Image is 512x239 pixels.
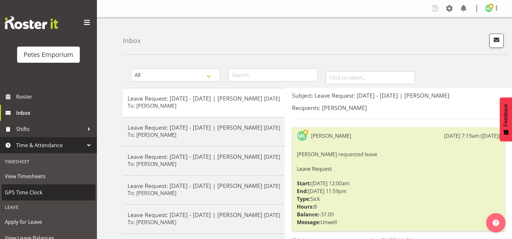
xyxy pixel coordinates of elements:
[128,190,176,196] h6: To: [PERSON_NAME]
[128,219,176,225] h6: To: [PERSON_NAME]
[2,201,95,214] div: Leave
[5,188,92,197] span: GPS Time Clock
[123,37,141,44] h4: Inbox
[485,5,493,12] img: melissa-cowen2635.jpg
[2,168,95,184] a: View Timesheets
[264,124,280,132] p: [DATE]
[311,132,351,140] div: [PERSON_NAME]
[16,92,94,102] span: Roster
[128,124,280,131] h5: Leave Request: [DATE] - [DATE] | [PERSON_NAME]
[264,182,280,190] p: [DATE]
[444,132,500,140] div: [DATE] 7:19am ([DATE])
[297,203,314,210] strong: Hours:
[128,211,280,218] h5: Leave Request: [DATE] - [DATE] | [PERSON_NAME]
[16,124,84,134] span: Shifts
[16,108,94,118] span: Inbox
[24,50,73,60] div: Petes Emporium
[297,219,320,226] strong: Message:
[297,149,500,228] div: [PERSON_NAME] requested leave [DATE] 12:00am [DATE] 11:59pm Sick 8 -37.09 Unwell
[5,16,58,29] img: Rosterit website logo
[16,140,84,150] span: Time & Attendance
[297,188,308,195] strong: End:
[128,153,280,160] h5: Leave Request: [DATE] - [DATE] | [PERSON_NAME]
[2,214,95,230] a: Apply for Leave
[493,220,499,226] img: help-xxl-2.png
[297,131,307,141] img: melissa-cowen2635.jpg
[264,95,280,103] p: [DATE]
[2,184,95,201] a: GPS Time Clock
[2,155,95,168] div: Timesheet
[297,166,500,172] h6: Leave Request
[297,180,311,187] strong: Start:
[297,195,310,202] strong: Type:
[264,211,280,219] p: [DATE]
[128,132,176,138] h6: To: [PERSON_NAME]
[503,104,509,126] span: Feedback
[128,95,280,102] h5: Leave Request: [DATE] - [DATE] | [PERSON_NAME]
[297,211,319,218] strong: Balance:
[5,217,92,227] span: Apply for Leave
[264,153,280,161] p: [DATE]
[128,161,176,167] h6: To: [PERSON_NAME]
[5,171,92,181] span: View Timesheets
[128,182,280,189] h5: Leave Request: [DATE] - [DATE] | [PERSON_NAME]
[292,92,505,99] h5: Subject: Leave Request: [DATE] - [DATE] | [PERSON_NAME]
[326,71,415,84] input: Click to select...
[292,104,505,111] h5: Recipients: [PERSON_NAME]
[228,69,318,81] input: Search
[128,103,176,109] h6: To: [PERSON_NAME]
[500,97,512,141] button: Feedback - Show survey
